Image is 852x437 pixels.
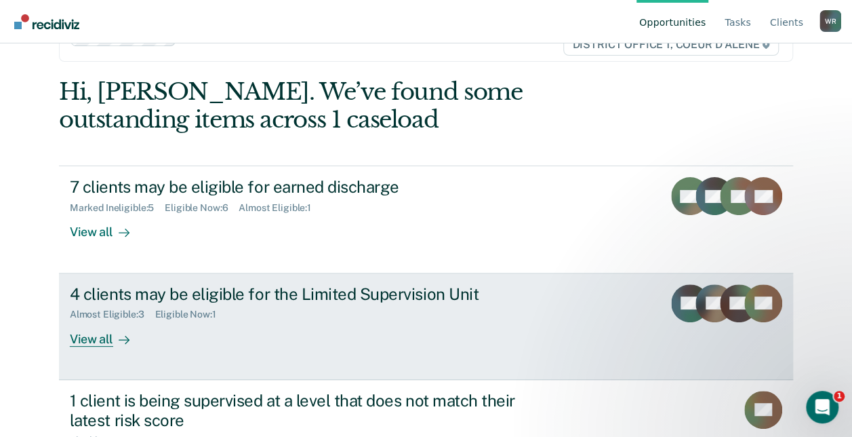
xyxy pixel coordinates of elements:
[70,320,146,347] div: View all
[165,202,239,214] div: Eligible Now : 6
[70,309,155,320] div: Almost Eligible : 3
[819,10,841,32] div: W R
[59,273,793,380] a: 4 clients may be eligible for the Limited Supervision UnitAlmost Eligible:3Eligible Now:1View all
[70,177,546,197] div: 7 clients may be eligible for earned discharge
[806,391,838,423] iframe: Intercom live chat
[14,14,79,29] img: Recidiviz
[834,391,845,402] span: 1
[819,10,841,32] button: Profile dropdown button
[239,202,322,214] div: Almost Eligible : 1
[563,34,779,56] span: DISTRICT OFFICE 1, COEUR D'ALENE
[59,78,647,134] div: Hi, [PERSON_NAME]. We’ve found some outstanding items across 1 caseload
[70,391,546,430] div: 1 client is being supervised at a level that does not match their latest risk score
[155,309,227,320] div: Eligible Now : 1
[59,166,793,273] a: 7 clients may be eligible for earned dischargeMarked Ineligible:5Eligible Now:6Almost Eligible:1V...
[70,284,546,304] div: 4 clients may be eligible for the Limited Supervision Unit
[70,214,146,240] div: View all
[70,202,165,214] div: Marked Ineligible : 5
